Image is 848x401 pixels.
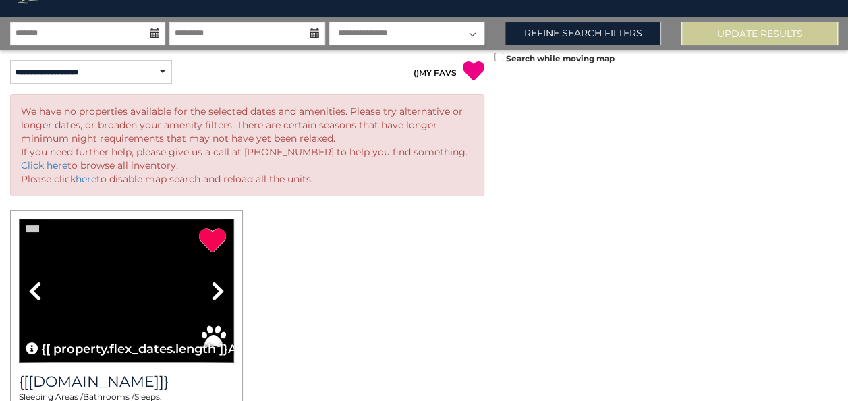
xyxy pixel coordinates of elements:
[199,227,226,256] a: Remove from favorites
[494,53,503,61] input: Search while moving map
[505,22,661,45] a: Refine Search Filters
[76,173,96,185] a: here
[41,341,228,358] span: {[ property.flex_dates.length ]}
[681,22,838,45] button: Update Results
[26,341,386,358] button: {[ property.flex_dates.length ]}Alternate Dates Available
[19,373,234,391] h3: {[getUnitName(property)]}
[21,159,67,171] a: Click here
[414,68,457,78] a: ()MY FAVS
[21,105,474,172] p: We have no properties available for the selected dates and amenities. Please try alternative or l...
[506,53,615,63] small: Search while moving map
[21,173,313,185] span: Please click to disable map search and reload all the units.
[414,68,419,78] span: ( )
